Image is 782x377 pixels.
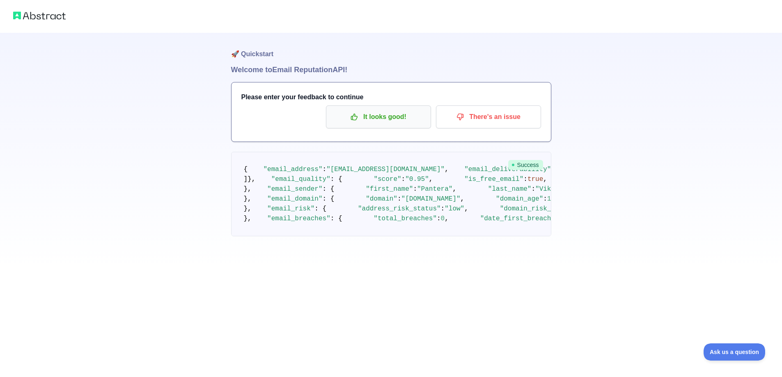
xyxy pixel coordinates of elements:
span: "email_breaches" [267,215,330,222]
h1: Welcome to Email Reputation API! [231,64,551,75]
p: It looks good! [332,110,425,124]
span: , [461,195,465,203]
span: "email_sender" [267,185,322,193]
button: It looks good! [326,105,431,128]
h1: 🚀 Quickstart [231,33,551,64]
span: "email_risk" [267,205,314,212]
span: : [543,195,547,203]
span: "email_address" [264,166,323,173]
span: , [464,205,468,212]
span: "domain_age" [496,195,543,203]
span: : { [314,205,326,212]
span: "[EMAIL_ADDRESS][DOMAIN_NAME]" [326,166,445,173]
span: "domain_risk_status" [500,205,579,212]
span: "[DOMAIN_NAME]" [401,195,461,203]
span: : [523,176,527,183]
span: "email_quality" [271,176,330,183]
span: : [401,176,406,183]
span: : [531,185,535,193]
span: : { [323,195,335,203]
span: , [445,166,449,173]
img: Abstract logo [13,10,66,21]
span: "total_breaches" [374,215,437,222]
span: "email_domain" [267,195,322,203]
span: : [397,195,401,203]
span: "score" [374,176,401,183]
span: "first_name" [366,185,413,193]
p: There's an issue [442,110,535,124]
span: "address_risk_status" [358,205,441,212]
span: : [441,205,445,212]
span: { [244,166,248,173]
span: : [437,215,441,222]
span: "domain" [366,195,397,203]
span: : [323,166,327,173]
span: 0 [441,215,445,222]
span: , [543,176,547,183]
span: : { [323,185,335,193]
span: , [445,215,449,222]
button: There's an issue [436,105,541,128]
span: "Viking" [535,185,567,193]
span: "Pantera" [417,185,452,193]
span: "last_name" [488,185,532,193]
iframe: Toggle Customer Support [704,343,766,361]
span: : { [330,215,342,222]
span: : { [330,176,342,183]
span: , [452,185,456,193]
span: , [429,176,433,183]
span: 10971 [547,195,567,203]
span: "low" [445,205,464,212]
span: "is_free_email" [464,176,523,183]
span: true [527,176,543,183]
span: Success [508,160,543,170]
span: : [413,185,417,193]
h3: Please enter your feedback to continue [241,92,541,102]
span: "email_deliverability" [464,166,551,173]
span: "date_first_breached" [480,215,563,222]
span: "0.95" [405,176,429,183]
